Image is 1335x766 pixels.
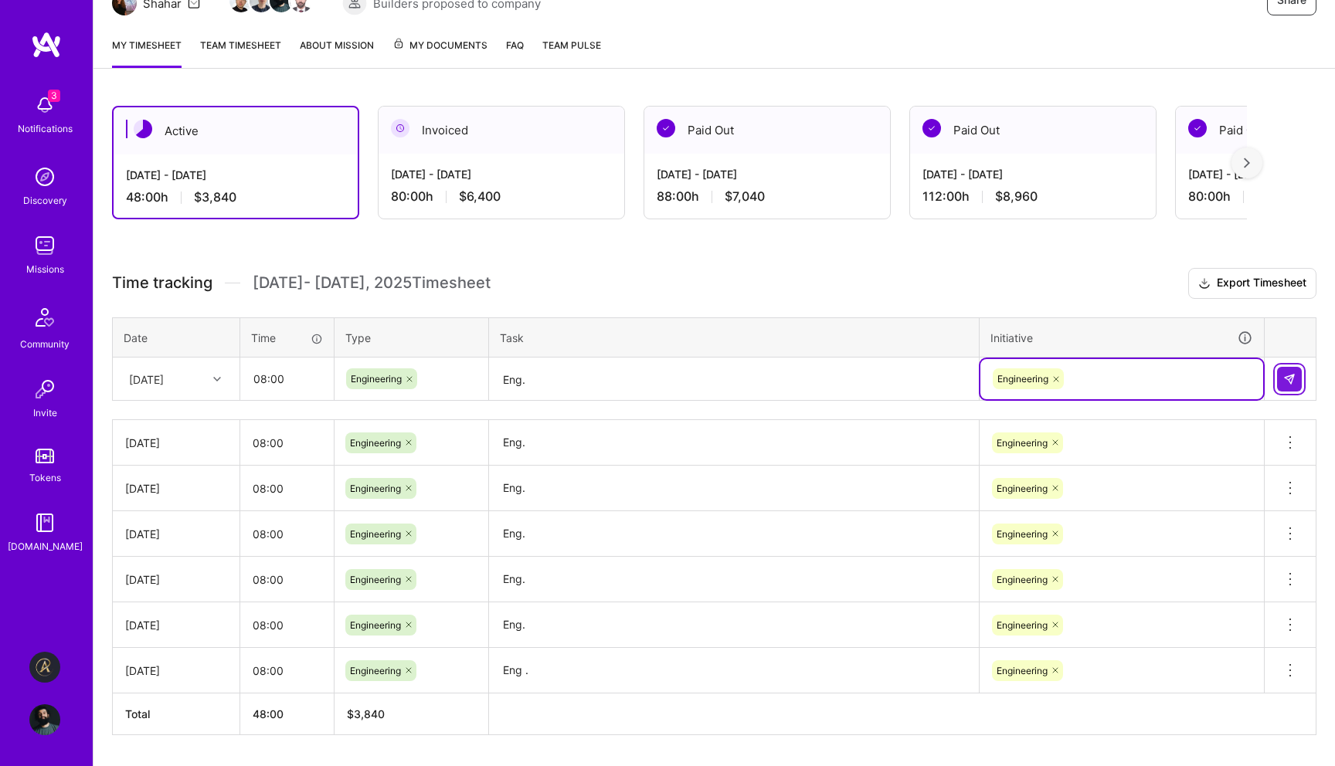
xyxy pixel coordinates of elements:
input: HH:MM [240,650,334,691]
a: FAQ [506,37,524,68]
div: [DATE] [125,663,227,679]
div: Discovery [23,192,67,208]
img: User Avatar [29,704,60,735]
span: [DATE] - [DATE] , 2025 Timesheet [253,273,491,293]
textarea: Eng. [491,558,977,601]
span: Engineering [997,373,1048,385]
a: About Mission [300,37,374,68]
span: Time tracking [112,273,212,293]
img: Community [26,299,63,336]
i: icon Chevron [213,375,221,383]
span: Engineering [350,528,401,540]
span: Team Pulse [542,39,601,51]
img: Paid Out [922,119,941,137]
img: Invoiced [391,119,409,137]
div: [DATE] [129,371,164,387]
img: logo [31,31,62,59]
span: $ 3,840 [347,707,385,720]
input: HH:MM [240,422,334,463]
div: [DATE] [125,435,227,451]
img: tokens [36,449,54,463]
div: Invite [33,405,57,421]
img: right [1244,158,1250,168]
div: Notifications [18,120,73,137]
div: 48:00 h [126,189,345,205]
span: Engineering [997,665,1048,676]
th: Total [113,693,240,735]
span: Engineering [350,574,401,585]
a: Aldea: Transforming Behavior Change Through AI-Driven Coaching [25,652,64,683]
span: My Documents [392,37,487,54]
img: Invite [29,374,60,405]
span: Engineering [997,483,1048,494]
span: Engineering [997,619,1048,631]
a: Team timesheet [200,37,281,68]
div: [DATE] - [DATE] [657,166,878,182]
textarea: Eng. [491,467,977,510]
a: User Avatar [25,704,64,735]
th: 48:00 [240,693,335,735]
span: Engineering [350,665,401,676]
div: [DATE] - [DATE] [126,167,345,183]
span: Engineering [997,437,1048,449]
div: [DATE] - [DATE] [922,166,1143,182]
input: HH:MM [240,513,334,554]
span: Engineering [997,574,1048,585]
span: Engineering [350,437,401,449]
img: Active [134,120,152,138]
input: HH:MM [241,358,333,399]
input: HH:MM [240,605,334,646]
th: Date [113,317,240,358]
textarea: Eng. [491,359,977,400]
span: $3,840 [194,189,236,205]
div: [DATE] - [DATE] [391,166,612,182]
div: Community [20,336,70,352]
img: teamwork [29,230,60,261]
div: [DATE] [125,571,227,588]
a: Team Pulse [542,37,601,68]
div: 80:00 h [391,188,612,205]
textarea: Eng. [491,513,977,555]
img: bell [29,90,60,120]
textarea: Eng . [491,649,977,692]
span: Engineering [997,528,1048,540]
div: [DOMAIN_NAME] [8,538,83,554]
div: [DATE] [125,480,227,497]
div: [DATE] [125,526,227,542]
span: $8,960 [995,188,1038,205]
img: Aldea: Transforming Behavior Change Through AI-Driven Coaching [29,652,60,683]
img: Submit [1283,373,1296,385]
div: null [1277,367,1303,391]
a: My Documents [392,37,487,68]
input: HH:MM [240,559,334,600]
a: My timesheet [112,37,182,68]
div: Paid Out [644,107,890,154]
div: 112:00 h [922,188,1143,205]
img: guide book [29,507,60,538]
span: 3 [48,90,60,102]
div: [DATE] [125,617,227,633]
img: Paid Out [1188,119,1207,137]
div: Time [251,330,323,346]
div: Invoiced [379,107,624,154]
i: icon Download [1198,276,1211,292]
div: Paid Out [910,107,1156,154]
div: Initiative [990,329,1253,347]
div: 88:00 h [657,188,878,205]
div: Missions [26,261,64,277]
th: Task [489,317,980,358]
span: $6,400 [459,188,501,205]
span: Engineering [350,619,401,631]
span: Engineering [351,373,402,385]
span: $7,040 [725,188,765,205]
input: HH:MM [240,468,334,509]
textarea: Eng. [491,422,977,464]
th: Type [335,317,489,358]
img: Paid Out [657,119,675,137]
div: Tokens [29,469,61,486]
span: Engineering [350,483,401,494]
button: Export Timesheet [1188,268,1316,299]
div: Active [114,107,358,154]
textarea: Eng. [491,604,977,646]
img: discovery [29,161,60,192]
